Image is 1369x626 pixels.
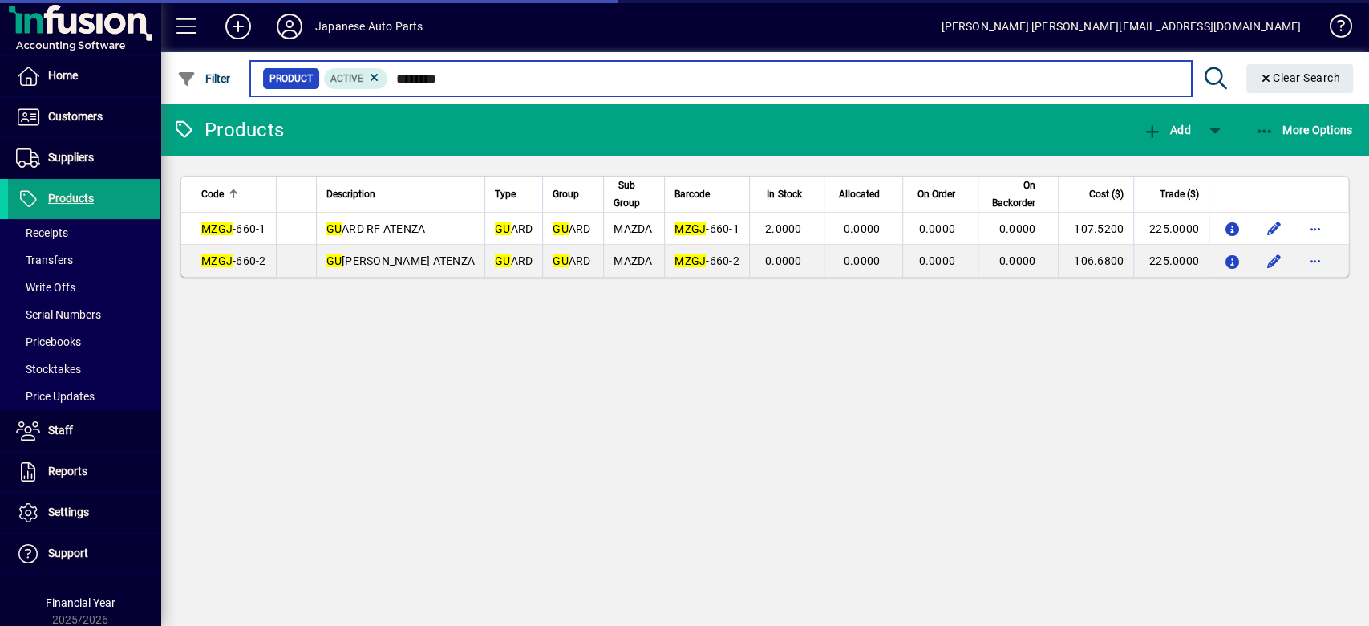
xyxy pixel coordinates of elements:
span: 0.0000 [999,254,1036,267]
span: More Options [1255,124,1353,136]
div: Group [553,185,593,203]
em: GU [495,254,511,267]
span: Write Offs [16,281,75,294]
span: 0.0000 [999,222,1036,235]
span: Transfers [16,254,73,266]
span: Filter [177,72,231,85]
div: [PERSON_NAME] [PERSON_NAME][EMAIL_ADDRESS][DOMAIN_NAME] [941,14,1301,39]
em: GU [553,254,569,267]
span: Allocated [839,185,880,203]
span: 0.0000 [765,254,802,267]
span: Clear Search [1259,71,1341,84]
em: GU [326,254,342,267]
span: -660-1 [674,222,739,235]
span: ARD [495,254,533,267]
span: -660-2 [674,254,739,267]
span: In Stock [767,185,801,203]
button: More options [1302,248,1328,274]
a: Receipts [8,219,160,246]
span: 0.0000 [918,254,955,267]
a: Customers [8,97,160,137]
span: Cost ($) [1089,185,1124,203]
button: Profile [264,12,315,41]
td: 225.0000 [1133,245,1209,277]
button: Edit [1261,216,1286,242]
span: Type [495,185,516,203]
a: Write Offs [8,274,160,301]
em: MZGJ [674,254,706,267]
button: Filter [173,64,235,93]
span: ARD RF ATENZA [326,222,426,235]
div: Allocated [834,185,894,203]
a: Settings [8,493,160,533]
button: Clear [1246,64,1354,93]
a: Price Updates [8,383,160,410]
a: Support [8,534,160,574]
button: More Options [1251,116,1357,144]
td: 225.0000 [1133,213,1209,245]
em: MZGJ [201,222,233,235]
span: MAZDA [614,222,652,235]
button: Add [1138,116,1194,144]
div: Code [201,185,266,203]
span: ARD [495,222,533,235]
span: Financial Year [46,596,115,609]
span: -660-2 [201,254,266,267]
button: More options [1302,216,1328,242]
span: On Backorder [988,177,1035,212]
span: [PERSON_NAME] ATENZA [326,254,476,267]
span: Active [330,73,363,84]
a: Transfers [8,246,160,274]
td: 106.6800 [1058,245,1133,277]
span: 0.0000 [844,222,881,235]
span: 0.0000 [844,254,881,267]
span: Reports [48,465,87,478]
em: GU [326,222,342,235]
div: On Order [913,185,970,203]
span: On Order [917,185,955,203]
span: Code [201,185,224,203]
span: Product [269,71,313,87]
span: ARD [553,254,590,267]
div: Japanese Auto Parts [315,14,423,39]
a: Suppliers [8,138,160,178]
span: Products [48,192,94,205]
div: Barcode [674,185,739,203]
span: Barcode [674,185,710,203]
span: Customers [48,110,103,123]
div: In Stock [759,185,816,203]
a: Stocktakes [8,356,160,383]
a: Staff [8,411,160,451]
a: Reports [8,452,160,492]
span: Description [326,185,375,203]
a: Pricebooks [8,328,160,356]
span: Group [553,185,579,203]
span: Price Updates [16,390,95,403]
span: Trade ($) [1160,185,1199,203]
span: Suppliers [48,151,94,164]
span: 2.0000 [765,222,802,235]
span: Support [48,547,88,559]
td: 107.5200 [1058,213,1133,245]
span: Stocktakes [16,363,81,376]
em: MZGJ [674,222,706,235]
a: Home [8,56,160,96]
span: -660-1 [201,222,266,235]
span: Sub Group [614,177,640,212]
div: Description [326,185,476,203]
span: ARD [553,222,590,235]
div: Sub Group [614,177,654,212]
button: Edit [1261,248,1286,274]
a: Knowledge Base [1317,3,1349,55]
em: MZGJ [201,254,233,267]
span: Home [48,69,78,82]
button: Add [213,12,264,41]
span: Settings [48,506,89,518]
span: Pricebooks [16,335,81,348]
div: Products [172,117,284,143]
span: Add [1142,124,1190,136]
em: GU [495,222,511,235]
span: 0.0000 [918,222,955,235]
mat-chip: Activation Status: Active [324,68,388,89]
span: MAZDA [614,254,652,267]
